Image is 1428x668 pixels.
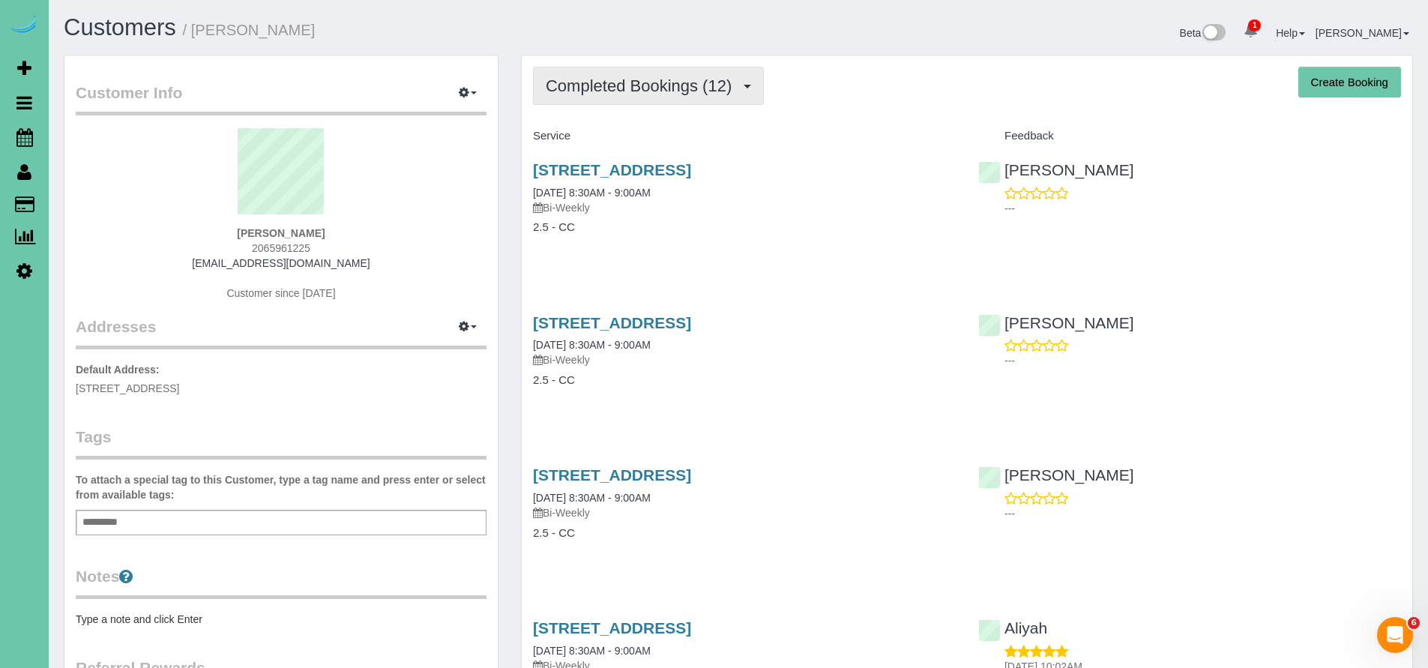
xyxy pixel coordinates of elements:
[76,612,486,627] pre: Type a note and click Enter
[1004,201,1401,216] p: ---
[978,314,1134,331] a: [PERSON_NAME]
[226,287,335,299] span: Customer since [DATE]
[192,257,370,269] a: [EMAIL_ADDRESS][DOMAIN_NAME]
[252,242,310,254] span: 2065961225
[533,492,651,504] a: [DATE] 8:30AM - 9:00AM
[533,130,956,142] h4: Service
[533,645,651,657] a: [DATE] 8:30AM - 9:00AM
[76,565,486,599] legend: Notes
[533,339,651,351] a: [DATE] 8:30AM - 9:00AM
[1316,27,1409,39] a: [PERSON_NAME]
[9,15,39,36] img: Automaid Logo
[1377,617,1413,653] iframe: Intercom live chat
[1408,617,1420,629] span: 6
[237,227,325,239] strong: [PERSON_NAME]
[533,67,764,105] button: Completed Bookings (12)
[978,466,1134,484] a: [PERSON_NAME]
[76,426,486,460] legend: Tags
[533,619,691,637] a: [STREET_ADDRESS]
[533,466,691,484] a: [STREET_ADDRESS]
[533,374,956,387] h4: 2.5 - CC
[1180,27,1226,39] a: Beta
[533,505,956,520] p: Bi-Weekly
[533,527,956,540] h4: 2.5 - CC
[533,314,691,331] a: [STREET_ADDRESS]
[533,200,956,215] p: Bi-Weekly
[978,161,1134,178] a: [PERSON_NAME]
[978,619,1047,637] a: Aliyah
[1276,27,1305,39] a: Help
[533,187,651,199] a: [DATE] 8:30AM - 9:00AM
[1248,19,1261,31] span: 1
[183,22,316,38] small: / [PERSON_NAME]
[1236,15,1265,48] a: 1
[76,82,486,115] legend: Customer Info
[1298,67,1401,98] button: Create Booking
[64,14,176,40] a: Customers
[533,221,956,234] h4: 2.5 - CC
[546,76,739,95] span: Completed Bookings (12)
[1004,506,1401,521] p: ---
[978,130,1401,142] h4: Feedback
[1201,24,1226,43] img: New interface
[533,161,691,178] a: [STREET_ADDRESS]
[76,472,486,502] label: To attach a special tag to this Customer, type a tag name and press enter or select from availabl...
[533,352,956,367] p: Bi-Weekly
[1004,353,1401,368] p: ---
[76,382,179,394] span: [STREET_ADDRESS]
[76,362,160,377] label: Default Address:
